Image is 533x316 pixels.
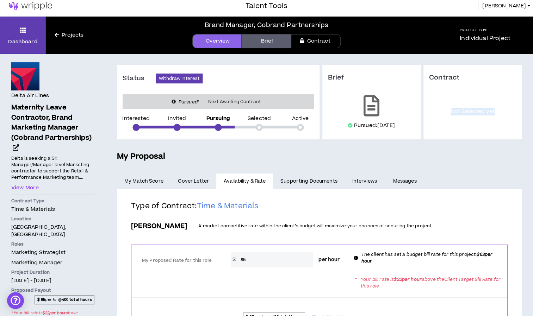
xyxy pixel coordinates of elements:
[429,74,516,82] h3: Contract
[11,206,94,213] p: Time & Materials
[394,276,422,283] strong: $ 22 per hour
[35,295,94,304] span: per hr @
[156,74,203,83] button: Withdraw Interest
[11,216,94,222] p: Location
[273,173,345,189] a: Supporting Documents
[291,34,340,48] a: Contract
[204,98,265,105] span: Next Awaiting Contract
[123,74,156,83] h3: Status
[11,103,92,143] span: Maternity Leave Contractor, Brand Marketing Manager (Cobrand Partnerships)
[361,251,501,265] p: The client has set a budget bill rate for this project:
[178,177,209,185] span: Cover Letter
[246,1,287,11] h3: Talent Tools
[386,173,426,189] a: Messages
[292,116,309,121] p: Active
[361,276,501,290] p: Your bill rate is above the Client Target Bill Rate for this role
[361,251,492,264] b: $63 per hour
[43,310,66,316] strong: $ 22 per hour
[11,277,94,284] p: [DATE] - [DATE]
[11,198,94,204] p: Contract Type
[460,34,510,43] p: Individual Project
[11,103,94,153] a: Maternity Leave Contractor, Brand Marketing Manager (Cobrand Partnerships)
[216,173,273,189] a: Availability & Rate
[168,116,186,121] p: Invited
[122,116,149,121] p: Interested
[8,38,37,45] p: Dashboard
[11,249,66,256] span: Marketing Strategist
[198,223,431,229] p: A market competitive rate within the client’s budget will maximize your chances of securing the p...
[142,254,215,267] label: My Proposed Rate for this role
[328,74,415,82] h3: Brief
[460,28,510,32] h5: Project Type
[11,184,39,192] button: View More
[11,241,94,247] p: Roles
[131,221,187,231] h3: [PERSON_NAME]
[197,201,258,211] span: Time & Materials
[205,20,328,30] div: Brand Manager, Cobrand Partnerships
[248,116,271,121] p: Selected
[7,292,24,309] div: Open Intercom Messenger
[11,223,94,238] p: [GEOGRAPHIC_DATA], [GEOGRAPHIC_DATA]
[206,116,230,121] p: Pursuing
[318,256,340,264] span: per hour
[345,173,386,189] a: Interviews
[242,34,291,48] a: Brief
[117,173,171,189] a: My Match Score
[46,31,92,39] a: Projects
[11,155,94,181] p: Delta is seeking a Sr. Manager/Manager level Marketing contractor to support the Retail & Perform...
[11,269,94,276] p: Project Duration
[179,99,199,105] i: Pursued!
[354,122,395,129] p: Pursued: [DATE]
[117,151,522,163] h5: My Proposal
[429,93,516,131] p: Not Selected yet
[11,287,94,293] p: Proposed Payout
[62,297,92,302] strong: 400 total hours
[11,259,62,266] span: Marketing Manager
[482,2,526,10] span: [PERSON_NAME]
[131,201,508,217] h2: Type of Contract:
[11,92,49,100] h4: Delta Air Lines
[192,34,242,48] a: Overview
[37,297,45,302] strong: $ 85
[231,252,237,267] span: $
